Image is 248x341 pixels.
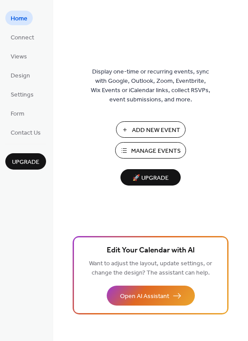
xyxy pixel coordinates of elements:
[116,121,186,138] button: Add New Event
[107,244,195,257] span: Edit Your Calendar with AI
[91,67,210,105] span: Display one-time or recurring events, sync with Google, Outlook, Zoom, Eventbrite, Wix Events or ...
[126,172,175,184] span: 🚀 Upgrade
[115,142,186,159] button: Manage Events
[11,71,30,81] span: Design
[5,87,39,101] a: Settings
[11,33,34,43] span: Connect
[5,11,33,25] a: Home
[5,68,35,82] a: Design
[11,90,34,100] span: Settings
[120,169,181,186] button: 🚀 Upgrade
[132,126,180,135] span: Add New Event
[131,147,181,156] span: Manage Events
[5,153,46,170] button: Upgrade
[11,52,27,62] span: Views
[107,286,195,306] button: Open AI Assistant
[120,292,169,301] span: Open AI Assistant
[89,258,212,279] span: Want to adjust the layout, update settings, or change the design? The assistant can help.
[11,14,27,23] span: Home
[5,125,46,139] a: Contact Us
[11,109,24,119] span: Form
[5,30,39,44] a: Connect
[5,106,30,120] a: Form
[12,158,39,167] span: Upgrade
[5,49,32,63] a: Views
[11,128,41,138] span: Contact Us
